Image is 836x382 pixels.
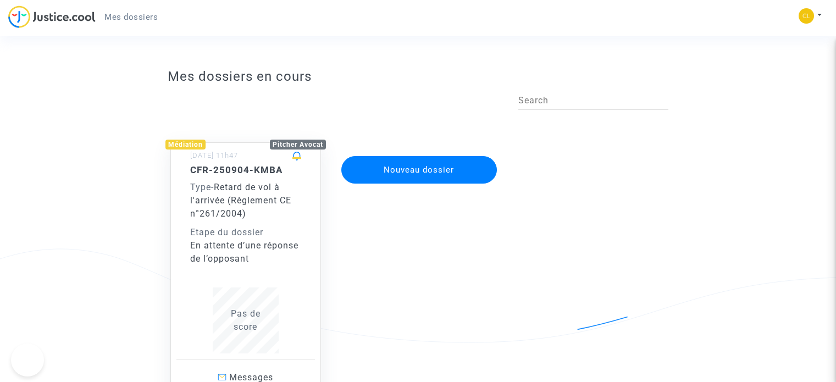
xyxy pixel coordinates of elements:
[104,12,158,22] span: Mes dossiers
[190,164,301,175] h5: CFR-250904-KMBA
[270,140,326,150] div: Pitcher Avocat
[190,239,301,265] div: En attente d’une réponse de l’opposant
[190,182,214,192] span: -
[799,8,814,24] img: 90cc0293ee345e8b5c2c2cf7a70d2bb7
[231,308,261,332] span: Pas de score
[168,69,668,85] h3: Mes dossiers en cours
[11,344,44,377] iframe: Help Scout Beacon - Open
[165,140,206,150] div: Médiation
[190,182,291,219] span: Retard de vol à l'arrivée (Règlement CE n°261/2004)
[8,5,96,28] img: jc-logo.svg
[190,226,301,239] div: Etape du dossier
[340,149,499,159] a: Nouveau dossier
[190,182,211,192] span: Type
[190,151,238,159] small: [DATE] 11h47
[96,9,167,25] a: Mes dossiers
[341,156,497,184] button: Nouveau dossier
